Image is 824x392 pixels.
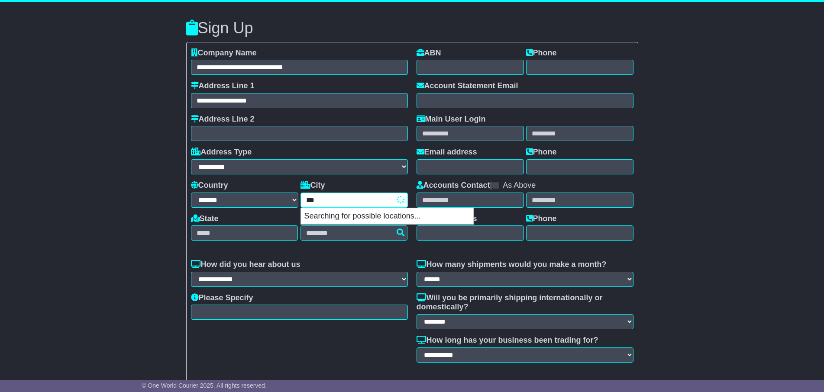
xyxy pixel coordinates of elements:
[191,148,252,157] label: Address Type
[417,115,486,124] label: Main User Login
[503,181,536,190] label: As Above
[417,293,633,312] label: Will you be primarily shipping internationally or domestically?
[186,19,638,37] h3: Sign Up
[301,208,473,225] p: Searching for possible locations...
[417,336,598,345] label: How long has your business been trading for?
[191,115,255,124] label: Address Line 2
[417,148,477,157] label: Email address
[417,48,441,58] label: ABN
[191,48,257,58] label: Company Name
[191,214,219,224] label: State
[191,181,228,190] label: Country
[417,81,518,91] label: Account Statement Email
[417,181,490,190] label: Accounts Contact
[191,81,255,91] label: Address Line 1
[526,148,557,157] label: Phone
[191,260,301,270] label: How did you hear about us
[417,181,633,193] div: |
[526,214,557,224] label: Phone
[191,293,253,303] label: Please Specify
[142,382,267,389] span: © One World Courier 2025. All rights reserved.
[526,48,557,58] label: Phone
[301,181,325,190] label: City
[417,260,607,270] label: How many shipments would you make a month?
